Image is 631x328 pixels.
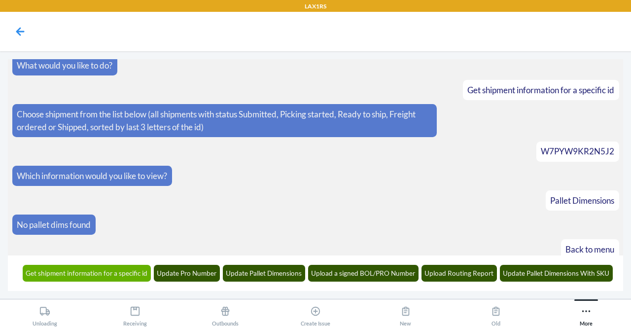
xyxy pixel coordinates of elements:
[500,265,613,282] button: Update Pallet Dimensions With SKU
[123,302,147,327] div: Receiving
[33,302,57,327] div: Unloading
[308,265,419,282] button: Upload a signed BOL/PRO Number
[451,299,541,327] button: Old
[271,299,361,327] button: Create Issue
[580,302,593,327] div: More
[360,299,451,327] button: New
[90,299,180,327] button: Receiving
[550,195,614,206] span: Pallet Dimensions
[541,146,614,156] span: W7PYW9KR2N5J2
[301,302,330,327] div: Create Issue
[223,265,306,282] button: Update Pallet Dimensions
[305,2,326,11] p: LAX1RS
[180,299,271,327] button: Outbounds
[421,265,497,282] button: Upload Routing Report
[154,265,220,282] button: Update Pro Number
[17,59,112,72] p: What would you like to do?
[17,108,432,133] p: Choose shipment from the list below (all shipments with status Submitted, Picking started, Ready ...
[17,219,91,231] p: No pallet dims found
[541,299,631,327] button: More
[491,302,501,327] div: Old
[17,170,167,182] p: Which information would you like to view?
[400,302,411,327] div: New
[467,85,614,95] span: Get shipment information for a specific id
[23,265,151,282] button: Get shipment information for a specific id
[565,244,614,255] span: Back to menu
[212,302,239,327] div: Outbounds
